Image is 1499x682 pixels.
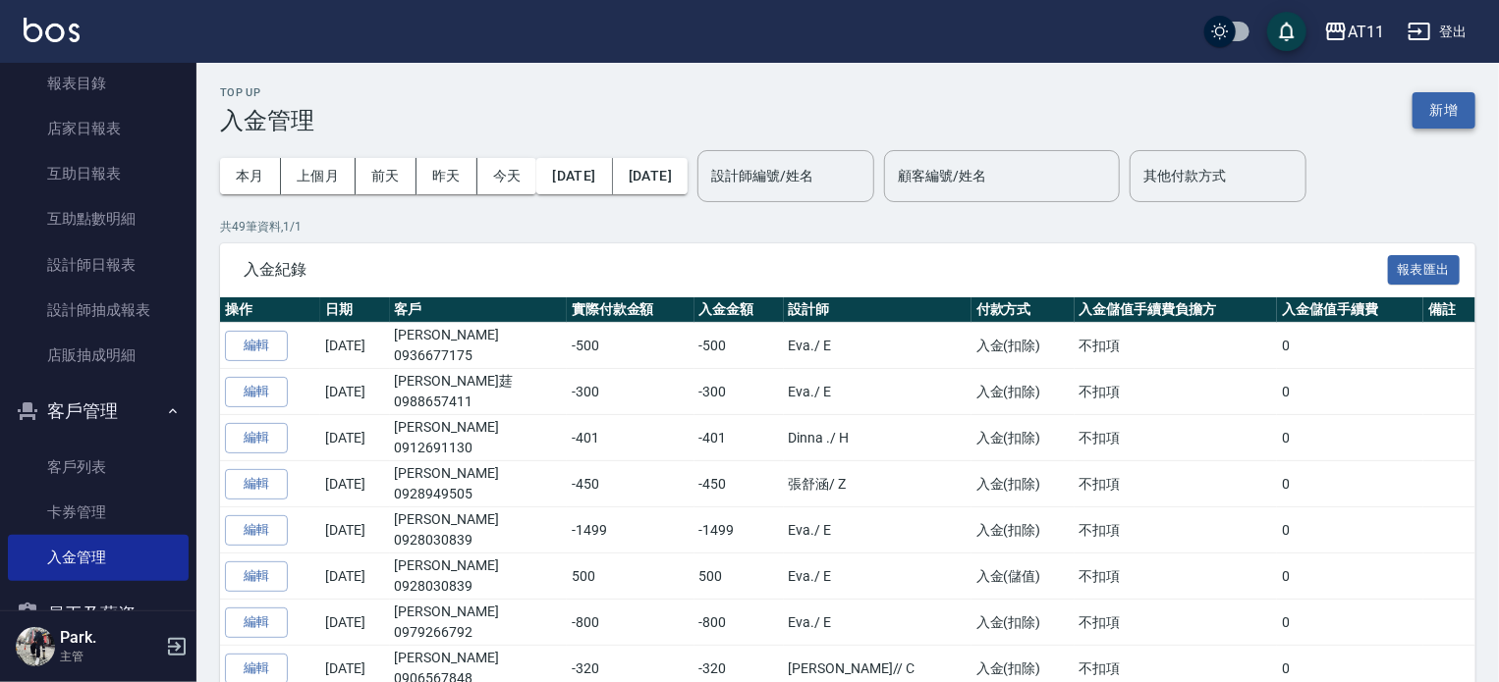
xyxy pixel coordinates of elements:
[1277,461,1423,507] td: 0
[225,423,288,453] button: 編輯
[390,507,567,553] td: [PERSON_NAME]
[320,507,389,553] td: [DATE]
[395,345,562,366] p: 0936677175
[972,323,1075,369] td: 入金(扣除)
[225,515,288,546] button: 編輯
[320,461,389,507] td: [DATE]
[1075,507,1278,553] td: 不扣項
[784,369,972,415] td: Eva. / E
[613,158,688,194] button: [DATE]
[320,600,389,646] td: [DATE]
[784,461,972,507] td: 張舒涵 / Z
[1277,600,1423,646] td: 0
[395,484,562,504] p: 0928949505
[1413,92,1475,129] button: 新增
[694,507,784,553] td: -1499
[8,333,189,378] a: 店販抽成明細
[1075,461,1278,507] td: 不扣項
[281,158,356,194] button: 上個月
[1075,369,1278,415] td: 不扣項
[972,415,1075,461] td: 入金(扣除)
[972,507,1075,553] td: 入金(扣除)
[390,553,567,600] td: [PERSON_NAME]
[567,507,694,553] td: -1499
[416,158,477,194] button: 昨天
[567,369,694,415] td: -300
[225,331,288,361] button: 編輯
[390,461,567,507] td: [PERSON_NAME]
[8,242,189,288] a: 設計師日報表
[1277,415,1423,461] td: 0
[972,297,1075,323] th: 付款方式
[60,628,160,648] h5: Park.
[8,535,189,580] a: 入金管理
[1388,255,1461,286] button: 報表匯出
[8,151,189,196] a: 互助日報表
[8,106,189,151] a: 店家日報表
[784,415,972,461] td: Dinna . / H
[8,386,189,437] button: 客戶管理
[225,469,288,499] button: 編輯
[1075,600,1278,646] td: 不扣項
[1400,14,1475,50] button: 登出
[16,627,55,666] img: Person
[220,86,314,99] h2: Top Up
[784,553,972,600] td: Eva. / E
[395,530,562,551] p: 0928030839
[567,553,694,600] td: 500
[694,461,784,507] td: -450
[972,600,1075,646] td: 入金(扣除)
[8,445,189,490] a: 客戶列表
[1075,297,1278,323] th: 入金儲值手續費負擔方
[567,461,694,507] td: -450
[694,323,784,369] td: -500
[390,369,567,415] td: [PERSON_NAME]莛
[220,158,281,194] button: 本月
[694,600,784,646] td: -800
[390,600,567,646] td: [PERSON_NAME]
[1075,323,1278,369] td: 不扣項
[1413,100,1475,119] a: 新增
[972,553,1075,600] td: 入金(儲值)
[395,438,562,458] p: 0912691130
[395,392,562,412] p: 0988657411
[225,607,288,638] button: 編輯
[24,18,80,42] img: Logo
[1277,323,1423,369] td: 0
[1388,259,1461,278] a: 報表匯出
[225,561,288,592] button: 編輯
[8,196,189,241] a: 互助點數明細
[220,107,314,134] h3: 入金管理
[356,158,416,194] button: 前天
[320,415,389,461] td: [DATE]
[972,461,1075,507] td: 入金(扣除)
[1277,369,1423,415] td: 0
[1348,20,1384,44] div: AT11
[1277,553,1423,600] td: 0
[8,490,189,535] a: 卡券管理
[784,600,972,646] td: Eva. / E
[1267,12,1306,51] button: save
[390,323,567,369] td: [PERSON_NAME]
[320,323,389,369] td: [DATE]
[784,323,972,369] td: Eva. / E
[694,415,784,461] td: -401
[8,589,189,640] button: 員工及薪資
[390,415,567,461] td: [PERSON_NAME]
[8,61,189,106] a: 報表目錄
[1075,553,1278,600] td: 不扣項
[320,297,389,323] th: 日期
[1423,297,1475,323] th: 備註
[225,377,288,407] button: 編輯
[395,622,562,643] p: 0979266792
[1075,415,1278,461] td: 不扣項
[1316,12,1392,52] button: AT11
[60,648,160,665] p: 主管
[567,600,694,646] td: -800
[8,288,189,333] a: 設計師抽成報表
[567,323,694,369] td: -500
[220,297,320,323] th: 操作
[694,369,784,415] td: -300
[567,297,694,323] th: 實際付款金額
[320,369,389,415] td: [DATE]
